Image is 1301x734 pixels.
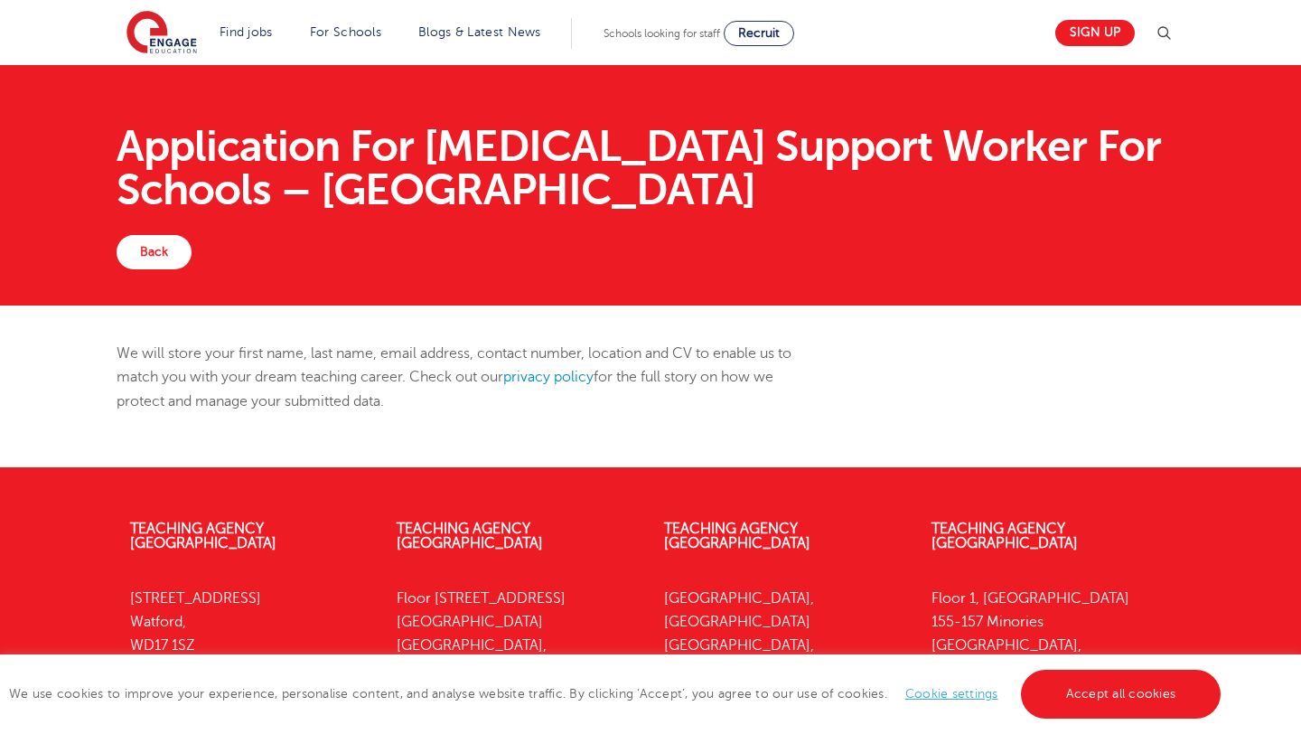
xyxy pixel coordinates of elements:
p: [GEOGRAPHIC_DATA], [GEOGRAPHIC_DATA] [GEOGRAPHIC_DATA], LS1 5SH 0113 323 7633 [664,587,904,729]
p: We will store your first name, last name, email address, contact number, location and CV to enabl... [117,342,820,413]
img: Engage Education [126,11,197,56]
a: Teaching Agency [GEOGRAPHIC_DATA] [397,521,543,551]
a: Cookie settings [905,687,998,701]
h1: Application For [MEDICAL_DATA] Support Worker For Schools – [GEOGRAPHIC_DATA] [117,125,1185,212]
a: Blogs & Latest News [418,25,541,39]
a: Sign up [1055,20,1135,46]
span: Schools looking for staff [604,27,720,40]
span: Recruit [738,26,780,40]
a: For Schools [310,25,381,39]
a: Teaching Agency [GEOGRAPHIC_DATA] [664,521,810,551]
a: Accept all cookies [1021,670,1221,719]
p: [STREET_ADDRESS] Watford, WD17 1SZ 01923 281040 [130,587,370,705]
a: Find jobs [220,25,273,39]
a: Teaching Agency [GEOGRAPHIC_DATA] [931,521,1078,551]
a: Teaching Agency [GEOGRAPHIC_DATA] [130,521,276,551]
p: Floor 1, [GEOGRAPHIC_DATA] 155-157 Minories [GEOGRAPHIC_DATA], EC3N 1LJ 0333 150 8020 [931,587,1172,729]
a: privacy policy [503,369,594,385]
a: Back [117,235,192,269]
a: Recruit [724,21,794,46]
span: We use cookies to improve your experience, personalise content, and analyse website traffic. By c... [9,687,1225,701]
p: Floor [STREET_ADDRESS] [GEOGRAPHIC_DATA] [GEOGRAPHIC_DATA], BN1 3XF 01273 447633 [397,587,637,729]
